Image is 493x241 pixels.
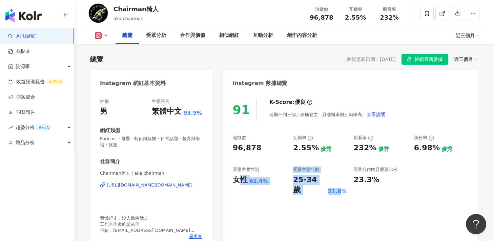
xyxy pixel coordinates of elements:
span: 資源庫 [16,59,30,74]
a: 商案媒合 [8,94,35,101]
span: Chairman椅人 | aka.chairman [100,170,202,176]
div: 互動分析 [253,31,273,40]
div: 62.4% [249,177,268,185]
div: 互動率 [343,6,368,13]
div: 繁體中文 [152,106,182,117]
div: 追蹤數 [309,6,334,13]
div: 優秀 [321,146,331,153]
div: 優秀 [378,146,389,153]
span: 2.55% [345,14,366,21]
button: 查看說明 [366,108,386,121]
div: 男 [100,106,107,117]
div: 觀看率 [353,135,373,141]
div: 相似網紅 [219,31,239,40]
div: BETA [36,124,52,131]
div: 觀看率 [376,6,402,13]
img: logo [5,9,42,22]
span: 競品分析 [16,135,35,150]
span: 解鎖最新數據 [414,54,443,65]
div: 總覽 [90,54,103,64]
span: 96,878 [310,14,333,21]
div: 追蹤數 [233,135,246,141]
div: Instagram 數據總覽 [233,80,288,87]
a: 找貼文 [8,48,30,55]
div: 受眾分析 [146,31,166,40]
span: lock [407,57,412,62]
div: Chairman椅人 [114,5,159,13]
a: searchAI 找網紅 [8,33,37,40]
div: 總覽 [122,31,132,40]
iframe: Help Scout Beacon - Open [466,214,486,234]
a: 洞察報告 [8,109,35,116]
div: 6.98% [414,143,440,153]
div: 漲粉率 [414,135,434,141]
div: 性別 [100,98,109,105]
span: 93.9% [183,109,202,117]
div: 25-34 歲 [293,175,326,196]
div: [URL][DOMAIN_NAME][DOMAIN_NAME] [107,182,192,188]
div: 互動率 [293,135,313,141]
div: 23.3% [353,175,379,185]
div: 232% [353,143,376,153]
div: K-Score : [269,98,312,106]
span: Podcast · 母嬰 · 藝術與娛樂 · 日常話題 · 教育與學習 · 旅遊 [100,136,202,148]
span: 趨勢分析 [16,120,52,135]
div: 近三個月 [456,30,479,41]
div: 主要語言 [152,98,169,105]
div: 51.8% [328,188,347,195]
a: 效益預測報告ALPHA [8,79,65,85]
div: 網紅類型 [100,127,120,134]
div: 受眾主要性別 [233,167,259,173]
div: 96,878 [233,143,262,153]
div: 合作與價值 [180,31,205,40]
div: 近期一到三個月積極發文，且漲粉率與互動率高。 [269,108,386,121]
div: 創作內容分析 [287,31,317,40]
span: aka.chairman [114,16,143,21]
button: 解鎖最新數據 [402,54,448,65]
span: 232% [380,14,399,21]
div: 91 [233,103,250,117]
span: 看更多 [189,234,202,240]
div: 女性 [233,175,248,185]
div: 社群簡介 [100,158,120,165]
div: 近三個月 [454,55,478,64]
span: rise [8,125,13,130]
div: 最後更新日期：[DATE] [347,57,396,62]
div: 2.55% [293,143,319,153]
span: 查看說明 [367,112,386,117]
img: KOL Avatar [88,3,108,24]
div: 受眾主要年齡 [293,167,320,173]
div: 優秀 [441,146,452,153]
div: Instagram 網紅基本資料 [100,80,166,87]
a: [URL][DOMAIN_NAME][DOMAIN_NAME] [100,182,202,188]
div: 優良 [295,98,306,106]
div: 商業合作內容覆蓋比例 [353,167,397,173]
